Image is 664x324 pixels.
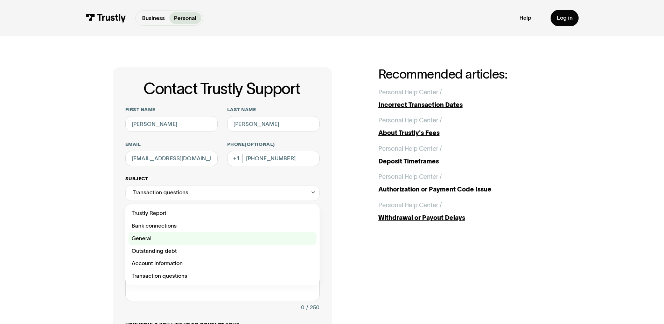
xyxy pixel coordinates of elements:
[227,151,320,167] input: (555) 555-5555
[227,141,320,148] label: Phone
[378,172,552,194] a: Personal Help Center /Authorization or Payment Code Issue
[378,172,442,182] div: Personal Help Center /
[378,185,552,194] div: Authorization or Payment Code Issue
[557,14,573,21] div: Log in
[378,116,552,138] a: Personal Help Center /About Trustly's Fees
[125,176,320,182] label: Subject
[133,188,188,197] div: Transaction questions
[125,201,320,286] nav: Transaction questions
[132,221,177,231] span: Bank connections
[378,213,552,223] div: Withdrawal or Payout Delays
[301,303,305,312] div: 0
[378,88,442,97] div: Personal Help Center /
[378,116,442,125] div: Personal Help Center /
[125,185,320,201] div: Transaction questions
[378,88,552,110] a: Personal Help Center /Incorrect Transaction Dates
[378,157,552,166] div: Deposit Timeframes
[132,247,177,256] span: Outstanding debt
[142,14,165,22] p: Business
[378,201,442,210] div: Personal Help Center /
[125,116,218,132] input: Alex
[227,107,320,113] label: Last name
[124,80,320,97] h1: Contact Trustly Support
[378,100,552,110] div: Incorrect Transaction Dates
[174,14,196,22] p: Personal
[378,128,552,138] div: About Trustly's Fees
[378,67,552,81] h2: Recommended articles:
[551,10,579,26] a: Log in
[227,116,320,132] input: Howard
[519,14,531,21] a: Help
[132,259,183,268] span: Account information
[125,151,218,167] input: alex@mail.com
[125,141,218,148] label: Email
[378,144,552,166] a: Personal Help Center /Deposit Timeframes
[125,107,218,113] label: First name
[169,12,201,23] a: Personal
[137,12,169,23] a: Business
[132,271,187,281] span: Transaction questions
[306,303,320,312] div: / 250
[132,209,166,218] span: Trustly Report
[245,142,275,147] span: (Optional)
[378,201,552,223] a: Personal Help Center /Withdrawal or Payout Delays
[378,144,442,154] div: Personal Help Center /
[132,234,152,243] span: General
[85,14,126,22] img: Trustly Logo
